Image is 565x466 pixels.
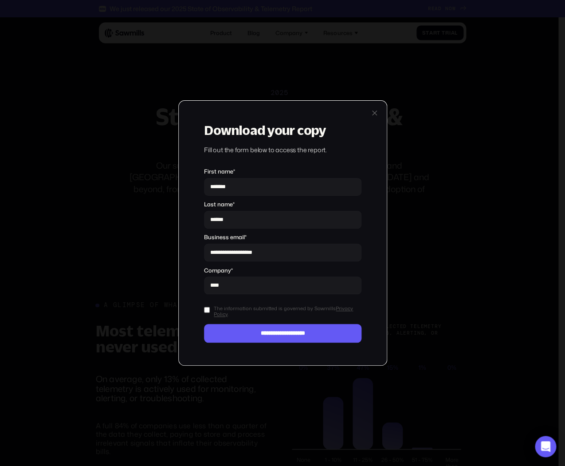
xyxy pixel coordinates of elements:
[204,266,231,274] span: Company
[204,233,245,241] span: Business email
[204,167,233,175] span: First name
[204,123,361,138] h3: Download your copy
[535,436,556,457] div: Open Intercom Messenger
[214,306,361,318] span: The information submitted is governed by Sawmills .
[204,200,233,208] span: Last name
[214,305,353,318] a: Privacy Policy
[204,146,361,154] div: Fill out the form below to access the report.
[204,307,210,313] input: The information submitted is governed by SawmillsPrivacy Policy.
